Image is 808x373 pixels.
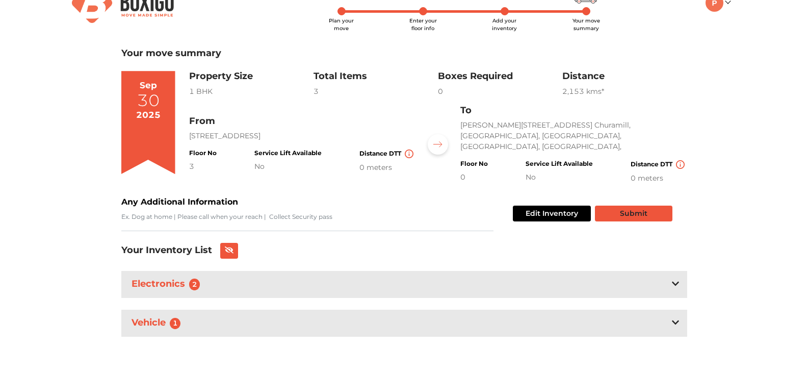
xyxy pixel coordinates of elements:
h3: Property Size [189,71,314,82]
div: 1 BHK [189,86,314,97]
h3: Your Inventory List [121,245,212,256]
span: Plan your move [329,17,354,32]
p: [PERSON_NAME][STREET_ADDRESS] Churamill, [GEOGRAPHIC_DATA], [GEOGRAPHIC_DATA], [GEOGRAPHIC_DATA],... [460,120,687,152]
h3: Distance [562,71,687,82]
div: 0 [460,172,488,183]
h3: Boxes Required [438,71,562,82]
div: 30 [137,92,160,109]
button: Edit Inventory [513,206,591,221]
h3: Your move summary [121,48,687,59]
h4: Service Lift Available [526,160,593,167]
span: Add your inventory [492,17,517,32]
div: 3 [314,86,438,97]
h4: Floor No [460,160,488,167]
div: No [526,172,593,183]
button: Submit [595,206,672,221]
span: 1 [170,318,181,329]
h3: Total Items [314,71,438,82]
div: 2,153 km s* [562,86,687,97]
span: 2 [189,279,200,290]
h4: Service Lift Available [254,150,322,157]
h3: Electronics [129,277,206,292]
h3: Vehicle [129,315,187,331]
div: 0 meters [631,173,687,184]
div: 3 [189,161,217,172]
h3: From [189,116,415,127]
h4: Distance DTT [631,160,687,169]
p: [STREET_ADDRESS] [189,131,415,141]
h3: To [460,105,687,116]
div: 2025 [136,109,161,122]
div: Sep [140,79,157,92]
span: Enter your floor info [409,17,437,32]
b: Any Additional Information [121,197,238,207]
div: No [254,161,322,172]
span: Your move summary [572,17,600,32]
h4: Distance DTT [359,150,415,158]
h4: Floor No [189,150,217,157]
div: 0 meters [359,162,415,173]
div: 0 [438,86,562,97]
